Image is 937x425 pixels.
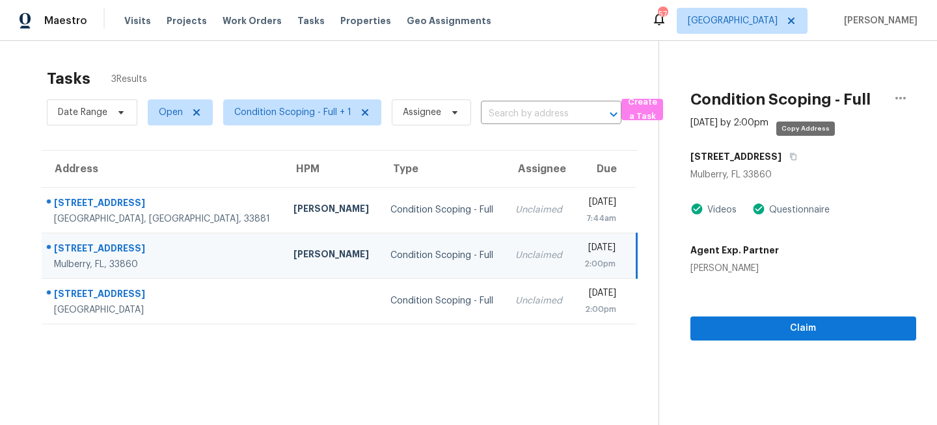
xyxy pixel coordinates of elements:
[752,202,765,216] img: Artifact Present Icon
[839,14,917,27] span: [PERSON_NAME]
[54,242,273,258] div: [STREET_ADDRESS]
[765,203,830,216] div: Questionnaire
[403,106,441,119] span: Assignee
[481,104,585,124] input: Search by address
[690,316,916,341] button: Claim
[515,294,563,307] div: Unclaimed
[390,203,495,216] div: Condition Scoping - Full
[584,196,616,212] div: [DATE]
[690,150,781,163] h5: [STREET_ADDRESS]
[621,99,663,120] button: Create a Task
[380,151,505,187] th: Type
[44,14,87,27] span: Maestro
[293,248,370,264] div: [PERSON_NAME]
[701,320,906,337] span: Claim
[584,303,616,316] div: 2:00pm
[167,14,207,27] span: Projects
[584,287,616,303] div: [DATE]
[688,14,778,27] span: [GEOGRAPHIC_DATA]
[505,151,573,187] th: Assignee
[628,95,657,125] span: Create a Task
[54,303,273,316] div: [GEOGRAPHIC_DATA]
[604,105,623,123] button: Open
[293,202,370,218] div: [PERSON_NAME]
[234,106,351,119] span: Condition Scoping - Full + 1
[584,241,616,257] div: [DATE]
[690,168,916,181] div: Mulberry, FL 33860
[703,203,737,216] div: Videos
[407,14,491,27] span: Geo Assignments
[54,212,273,225] div: [GEOGRAPHIC_DATA], [GEOGRAPHIC_DATA], 33881
[515,203,563,216] div: Unclaimed
[223,14,282,27] span: Work Orders
[54,287,273,303] div: [STREET_ADDRESS]
[297,16,325,25] span: Tasks
[584,212,616,225] div: 7:44am
[283,151,380,187] th: HPM
[690,244,779,257] h5: Agent Exp. Partner
[584,257,616,270] div: 2:00pm
[690,116,768,129] div: [DATE] by 2:00pm
[690,262,779,275] div: [PERSON_NAME]
[658,8,667,21] div: 57
[390,249,495,262] div: Condition Scoping - Full
[159,106,183,119] span: Open
[47,72,90,85] h2: Tasks
[111,73,147,86] span: 3 Results
[42,151,283,187] th: Address
[390,294,495,307] div: Condition Scoping - Full
[690,202,703,216] img: Artifact Present Icon
[54,258,273,271] div: Mulberry, FL, 33860
[58,106,107,119] span: Date Range
[340,14,391,27] span: Properties
[515,249,563,262] div: Unclaimed
[124,14,151,27] span: Visits
[690,93,871,106] h2: Condition Scoping - Full
[54,196,273,212] div: [STREET_ADDRESS]
[573,151,636,187] th: Due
